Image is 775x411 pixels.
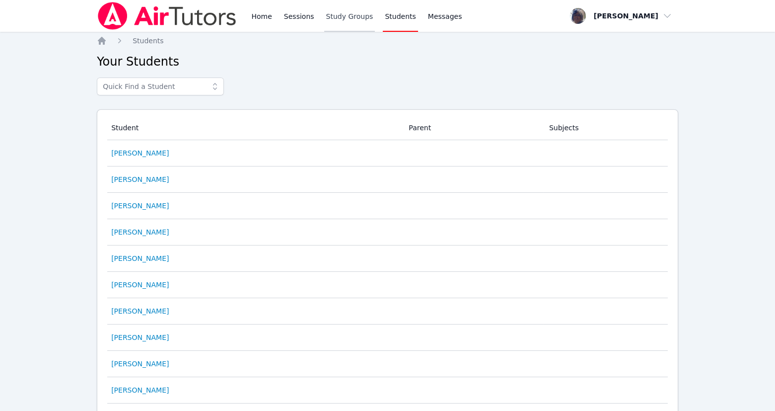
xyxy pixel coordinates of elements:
tr: [PERSON_NAME] [107,246,668,272]
a: [PERSON_NAME] [111,174,169,184]
input: Quick Find a Student [97,78,224,95]
a: [PERSON_NAME] [111,332,169,342]
a: [PERSON_NAME] [111,280,169,290]
a: [PERSON_NAME] [111,306,169,316]
a: [PERSON_NAME] [111,227,169,237]
a: [PERSON_NAME] [111,359,169,369]
h2: Your Students [97,54,678,70]
a: [PERSON_NAME] [111,253,169,263]
a: [PERSON_NAME] [111,385,169,395]
tr: [PERSON_NAME] [107,298,668,325]
tr: [PERSON_NAME] [107,166,668,193]
img: Air Tutors [97,2,237,30]
span: Students [133,37,163,45]
tr: [PERSON_NAME] [107,325,668,351]
th: Subjects [543,116,668,140]
span: Messages [428,11,462,21]
th: Student [107,116,403,140]
tr: [PERSON_NAME] [107,351,668,377]
a: [PERSON_NAME] [111,148,169,158]
th: Parent [403,116,543,140]
tr: [PERSON_NAME] [107,272,668,298]
tr: [PERSON_NAME] [107,140,668,166]
a: Students [133,36,163,46]
tr: [PERSON_NAME] [107,377,668,404]
a: [PERSON_NAME] [111,201,169,211]
tr: [PERSON_NAME] [107,193,668,219]
tr: [PERSON_NAME] [107,219,668,246]
nav: Breadcrumb [97,36,678,46]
